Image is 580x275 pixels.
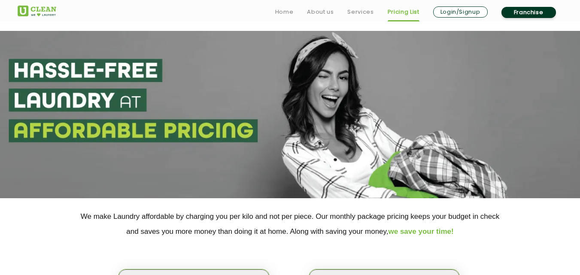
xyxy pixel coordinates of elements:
[388,7,419,17] a: Pricing List
[389,227,454,236] span: we save your time!
[501,7,556,18] a: Franchise
[433,6,488,18] a: Login/Signup
[275,7,294,17] a: Home
[18,6,56,16] img: UClean Laundry and Dry Cleaning
[18,209,563,239] p: We make Laundry affordable by charging you per kilo and not per piece. Our monthly package pricin...
[307,7,334,17] a: About us
[347,7,374,17] a: Services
